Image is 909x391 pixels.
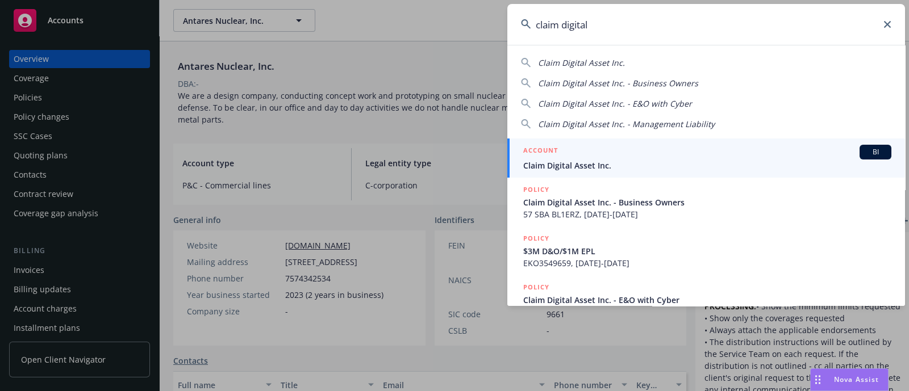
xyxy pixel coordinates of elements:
[523,208,891,220] span: 57 SBA BL1ERZ, [DATE]-[DATE]
[523,145,558,158] h5: ACCOUNT
[538,78,698,89] span: Claim Digital Asset Inc. - Business Owners
[538,98,692,109] span: Claim Digital Asset Inc. - E&O with Cyber
[811,369,825,390] div: Drag to move
[507,226,905,275] a: POLICY$3M D&O/$1M EPLEKO3549659, [DATE]-[DATE]
[810,368,889,391] button: Nova Assist
[523,245,891,257] span: $3M D&O/$1M EPL
[523,257,891,269] span: EKO3549659, [DATE]-[DATE]
[507,178,905,226] a: POLICYClaim Digital Asset Inc. - Business Owners57 SBA BL1ERZ, [DATE]-[DATE]
[507,138,905,178] a: ACCOUNTBIClaim Digital Asset Inc.
[523,281,549,293] h5: POLICY
[523,294,891,306] span: Claim Digital Asset Inc. - E&O with Cyber
[523,196,891,208] span: Claim Digital Asset Inc. - Business Owners
[864,147,887,157] span: BI
[507,275,905,324] a: POLICYClaim Digital Asset Inc. - E&O with Cyber
[523,233,549,244] h5: POLICY
[834,375,879,384] span: Nova Assist
[523,159,891,171] span: Claim Digital Asset Inc.
[538,57,625,68] span: Claim Digital Asset Inc.
[538,119,715,129] span: Claim Digital Asset Inc. - Management Liability
[507,4,905,45] input: Search...
[523,184,549,195] h5: POLICY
